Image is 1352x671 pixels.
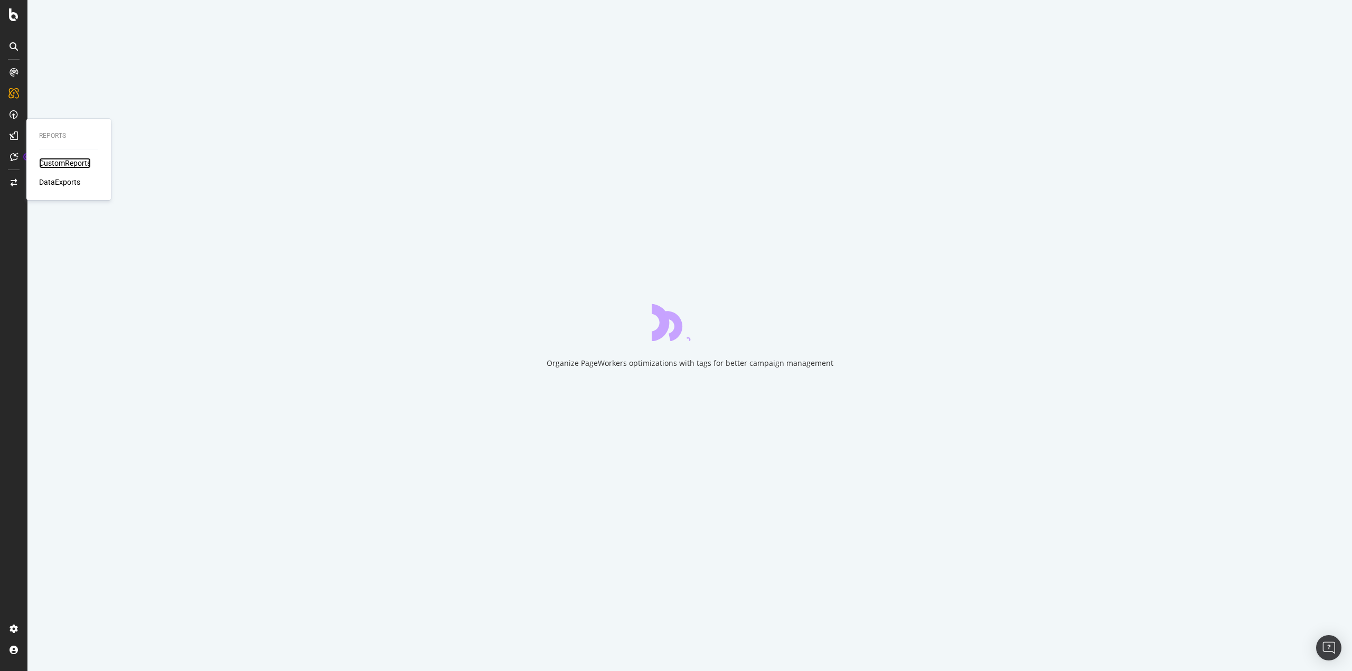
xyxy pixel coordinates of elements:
[652,303,728,341] div: animation
[22,152,32,162] div: Tooltip anchor
[39,158,91,168] a: CustomReports
[547,358,833,368] div: Organize PageWorkers optimizations with tags for better campaign management
[39,131,98,140] div: Reports
[1316,635,1341,660] div: Open Intercom Messenger
[39,177,80,187] a: DataExports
